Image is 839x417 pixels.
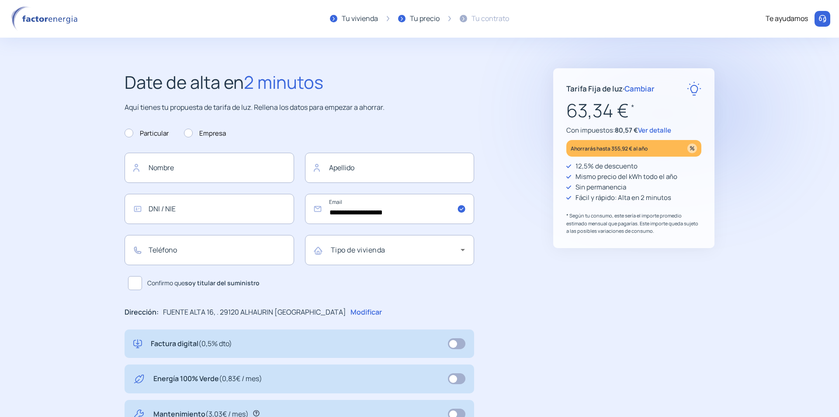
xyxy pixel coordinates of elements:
img: logo factor [9,6,83,32]
p: Aquí tienes tu propuesta de tarifa de luz. Rellena los datos para empezar a ahorrar. [125,102,474,113]
p: Ahorrarás hasta 355,92 € al año [571,144,648,154]
p: Modificar [350,307,382,318]
img: digital-invoice.svg [133,338,142,350]
div: Te ayudamos [766,13,808,25]
p: 63,34 € [566,96,701,125]
p: FUENTE ALTA 16, . 29120 ALHAURIN [GEOGRAPHIC_DATA] [163,307,346,318]
label: Particular [125,128,169,139]
p: * Según tu consumo, este sería el importe promedio estimado mensual que pagarías. Este importe qu... [566,212,701,235]
img: llamar [818,14,827,23]
img: energy-green.svg [133,373,145,385]
mat-label: Tipo de vivienda [331,245,385,255]
label: Empresa [184,128,226,139]
span: Cambiar [624,84,655,94]
div: Tu vivienda [342,13,378,25]
p: Factura digital [151,338,232,350]
img: rate-E.svg [687,81,701,96]
p: Sin permanencia [576,182,626,193]
span: (0,83€ / mes) [219,374,262,383]
p: 12,5% de descuento [576,161,638,172]
p: Dirección: [125,307,159,318]
p: Tarifa Fija de luz · [566,83,655,95]
div: Tu contrato [472,13,509,25]
p: Fácil y rápido: Alta en 2 minutos [576,193,671,203]
img: percentage_icon.svg [687,144,697,153]
span: (0,5% dto) [198,339,232,348]
h2: Date de alta en [125,68,474,96]
p: Mismo precio del kWh todo el año [576,172,677,182]
b: soy titular del suministro [185,279,260,287]
span: 80,57 € [615,126,638,135]
span: 2 minutos [244,70,323,94]
p: Energía 100% Verde [153,373,262,385]
p: Con impuestos: [566,125,701,136]
span: Ver detalle [638,126,671,135]
div: Tu precio [410,13,440,25]
span: Confirmo que [147,278,260,288]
